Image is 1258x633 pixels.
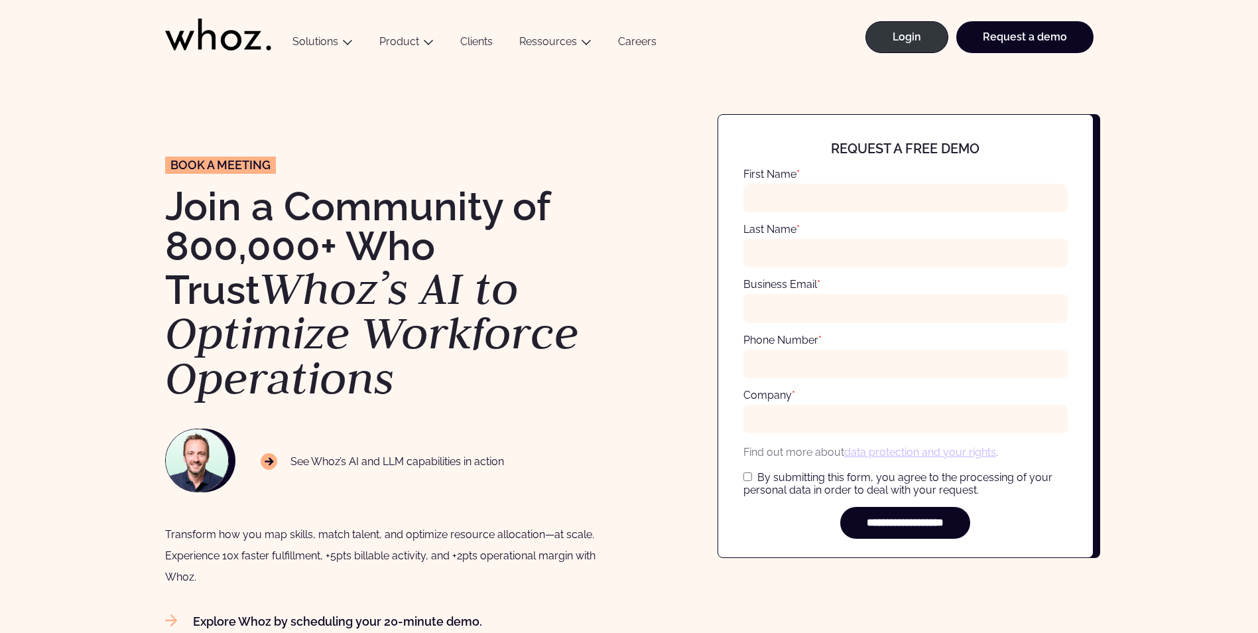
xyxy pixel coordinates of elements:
[366,35,447,53] button: Product
[506,35,605,53] button: Ressources
[166,429,228,492] img: NAWROCKI-Thomas.jpg
[165,614,482,628] a: Explore Whoz by scheduling your 20-minute demo.
[605,35,670,53] a: Careers
[1170,545,1239,614] iframe: Chatbot
[279,35,366,53] button: Solutions
[165,186,616,401] h1: Join a Community of 800,000+ Who Trust
[743,471,1052,496] span: By submitting this form, you agree to the processing of your personal data in order to deal with ...
[170,159,271,171] span: Book a meeting
[743,278,820,291] label: Business Email
[519,35,577,48] a: Ressources
[759,141,1051,156] h4: Request a free demo
[165,524,616,588] div: Transform how you map skills, match talent, and optimize resource allocation—at scale. Experience...
[844,446,996,458] a: data protection and your rights
[261,453,505,470] p: See Whoz’s AI and LLM capabilities in action
[743,472,752,481] input: By submitting this form, you agree to the processing of your personal data in order to deal with ...
[447,35,506,53] a: Clients
[743,223,800,236] label: Last Name
[956,21,1094,53] a: Request a demo
[865,21,948,53] a: Login
[743,389,795,401] label: Company
[379,35,419,48] a: Product
[743,168,800,180] label: First Name
[743,334,822,346] label: Phone Number
[743,444,1068,460] p: Find out more about .
[165,259,579,407] em: Whoz’s AI to Optimize Workforce Operations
